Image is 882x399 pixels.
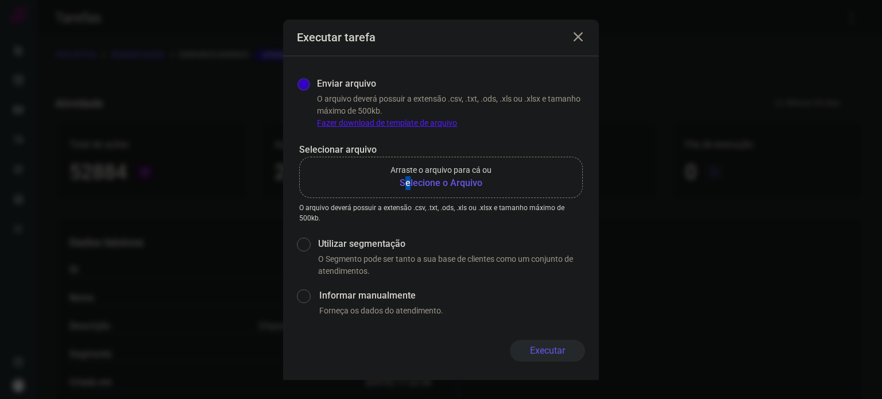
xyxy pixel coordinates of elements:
p: O arquivo deverá possuir a extensão .csv, .txt, .ods, .xls ou .xlsx e tamanho máximo de 500kb. [317,93,585,129]
label: Utilizar segmentação [318,237,585,251]
a: Fazer download de template de arquivo [317,118,457,127]
label: Informar manualmente [319,289,585,303]
p: Arraste o arquivo para cá ou [390,164,492,176]
p: Selecionar arquivo [299,143,583,157]
label: Enviar arquivo [317,77,376,91]
button: Executar [510,340,585,362]
p: Forneça os dados do atendimento. [319,305,585,317]
p: O arquivo deverá possuir a extensão .csv, .txt, .ods, .xls ou .xlsx e tamanho máximo de 500kb. [299,203,583,223]
h3: Executar tarefa [297,30,376,44]
b: Selecione o Arquivo [390,176,492,190]
p: O Segmento pode ser tanto a sua base de clientes como um conjunto de atendimentos. [318,253,585,277]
